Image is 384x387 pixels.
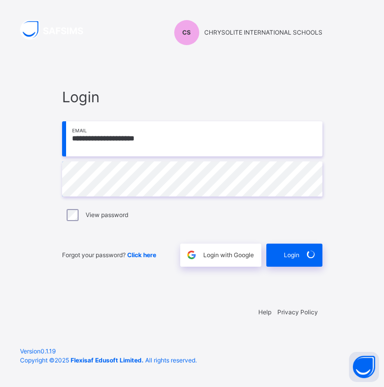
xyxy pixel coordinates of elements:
[258,308,271,316] a: Help
[204,28,322,37] span: CHRYSOLITE INTERNATIONAL SCHOOLS
[127,251,156,259] a: Click here
[62,86,322,108] span: Login
[20,347,364,356] span: Version 0.1.19
[20,356,197,364] span: Copyright © 2025 All rights reserved.
[182,28,191,37] span: CS
[86,211,128,220] label: View password
[284,251,299,260] span: Login
[277,308,318,316] a: Privacy Policy
[203,251,254,260] span: Login with Google
[71,356,144,364] strong: Flexisaf Edusoft Limited.
[349,352,379,382] button: Open asap
[20,20,95,40] img: SAFSIMS Logo
[186,249,197,261] img: google.396cfc9801f0270233282035f929180a.svg
[62,251,156,259] span: Forgot your password?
